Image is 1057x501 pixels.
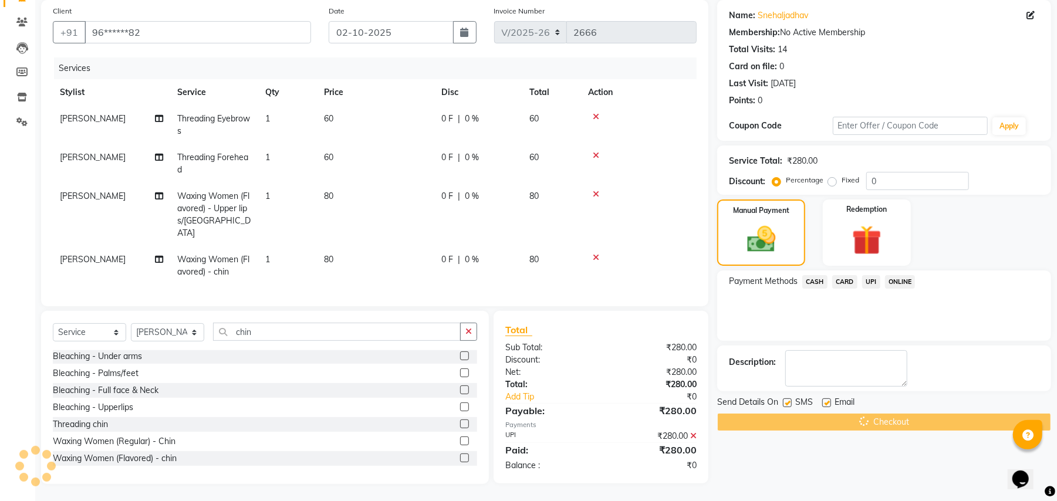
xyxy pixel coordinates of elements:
div: ₹0 [619,391,705,403]
span: 0 F [441,253,453,266]
div: Bleaching - Under arms [53,350,142,363]
th: Disc [434,79,522,106]
div: Card on file: [729,60,777,73]
div: Net: [497,366,601,378]
span: [PERSON_NAME] [60,191,126,201]
div: ₹280.00 [601,341,705,354]
span: 60 [529,113,539,124]
div: Bleaching - Full face & Neck [53,384,158,397]
span: 0 % [465,113,479,125]
span: Waxing Women (Flavored) - chin [177,254,249,277]
div: Waxing Women (Regular) - Chin [53,435,175,448]
a: Add Tip [497,391,619,403]
div: [DATE] [771,77,796,90]
span: [PERSON_NAME] [60,254,126,265]
label: Redemption [846,204,887,215]
div: 0 [758,94,762,107]
span: 1 [265,152,270,163]
div: Name: [729,9,755,22]
th: Total [522,79,581,106]
iframe: chat widget [1008,454,1045,489]
div: Total: [497,378,601,391]
div: Waxing Women (Flavored) - chin [53,452,177,465]
div: Description: [729,356,776,368]
span: 80 [529,254,539,265]
div: ₹280.00 [601,404,705,418]
div: Last Visit: [729,77,768,90]
th: Service [170,79,258,106]
span: 0 F [441,151,453,164]
span: Threading Forehead [177,152,248,175]
div: Payments [505,420,697,430]
span: 0 % [465,151,479,164]
th: Qty [258,79,317,106]
div: Membership: [729,26,780,39]
div: Discount: [497,354,601,366]
span: | [458,190,460,202]
span: [PERSON_NAME] [60,113,126,124]
span: 60 [324,113,333,124]
span: 80 [324,254,333,265]
img: _gift.svg [843,222,891,259]
span: 80 [324,191,333,201]
span: CASH [802,275,828,289]
div: Services [54,57,705,79]
div: Total Visits: [729,43,775,56]
div: Threading chin [53,418,108,431]
span: SMS [795,396,813,411]
span: Waxing Women (Flavored) - Upper lips/[GEOGRAPHIC_DATA] [177,191,251,238]
span: Payment Methods [729,275,798,287]
span: UPI [862,275,880,289]
th: Action [581,79,697,106]
div: ₹280.00 [601,430,705,442]
a: Snehaljadhav [758,9,808,22]
span: | [458,151,460,164]
span: 0 F [441,113,453,125]
button: Apply [992,117,1026,135]
span: Send Details On [717,396,778,411]
span: 0 % [465,190,479,202]
th: Stylist [53,79,170,106]
div: Balance : [497,459,601,472]
div: Coupon Code [729,120,832,132]
div: Paid: [497,443,601,457]
span: 60 [529,152,539,163]
label: Client [53,6,72,16]
div: UPI [497,430,601,442]
span: 1 [265,113,270,124]
span: Email [835,396,855,411]
span: | [458,253,460,266]
div: ₹280.00 [601,366,705,378]
div: Bleaching - Upperlips [53,401,133,414]
label: Date [329,6,345,16]
span: 1 [265,191,270,201]
div: ₹0 [601,354,705,366]
span: 0 % [465,253,479,266]
label: Percentage [786,175,823,185]
label: Invoice Number [494,6,545,16]
label: Manual Payment [733,205,789,216]
div: Points: [729,94,755,107]
div: Service Total: [729,155,782,167]
img: _cash.svg [738,223,785,256]
div: ₹280.00 [601,443,705,457]
span: ONLINE [885,275,916,289]
div: 14 [778,43,787,56]
span: [PERSON_NAME] [60,152,126,163]
div: Bleaching - Palms/feet [53,367,139,380]
div: ₹0 [601,459,705,472]
div: 0 [779,60,784,73]
input: Enter Offer / Coupon Code [833,117,988,135]
input: Search or Scan [213,323,461,341]
span: 1 [265,254,270,265]
span: CARD [832,275,857,289]
span: Total [505,324,532,336]
span: 60 [324,152,333,163]
div: Discount: [729,175,765,188]
input: Search by Name/Mobile/Email/Code [85,21,311,43]
div: No Active Membership [729,26,1039,39]
th: Price [317,79,434,106]
button: +91 [53,21,86,43]
div: Payable: [497,404,601,418]
span: 80 [529,191,539,201]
